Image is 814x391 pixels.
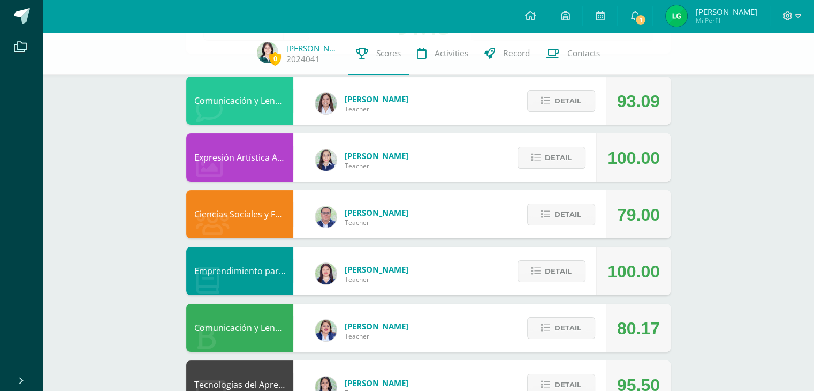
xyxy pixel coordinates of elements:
button: Detail [518,260,585,282]
div: 100.00 [607,134,660,182]
div: Emprendimiento para la Productividad [186,247,293,295]
span: 1 [635,14,646,26]
span: [PERSON_NAME] [345,94,408,104]
div: 79.00 [617,191,660,239]
img: 97caf0f34450839a27c93473503a1ec1.png [315,320,337,341]
span: Detail [554,205,581,224]
span: Teacher [345,218,408,227]
span: Activities [435,48,468,59]
span: Detail [545,261,572,281]
div: Comunicación y Lenguaje, Inglés [186,77,293,125]
button: Detail [527,317,595,339]
span: Teacher [345,104,408,114]
a: Activities [409,32,476,75]
div: Ciencias Sociales y Formación Ciudadana [186,190,293,238]
span: Detail [554,91,581,111]
span: [PERSON_NAME] [695,6,757,17]
img: acecb51a315cac2de2e3deefdb732c9f.png [315,93,337,114]
span: [PERSON_NAME] [345,321,408,332]
div: Expresión Artística ARTES PLÁSTICAS [186,133,293,182]
span: Detail [554,318,581,338]
span: Contacts [567,48,600,59]
span: Teacher [345,161,408,170]
a: 2024041 [286,54,320,65]
a: Record [476,32,538,75]
img: a452c7054714546f759a1a740f2e8572.png [315,263,337,284]
span: [PERSON_NAME] [345,207,408,218]
span: [PERSON_NAME] [345,378,408,388]
button: Detail [518,147,585,169]
img: c1c1b07ef08c5b34f56a5eb7b3c08b85.png [315,206,337,228]
a: [PERSON_NAME] [286,43,340,54]
img: 75d9deeb5eb39d191c4714c0e1a187b5.png [257,42,278,63]
span: [PERSON_NAME] [345,264,408,275]
span: Mi Perfil [695,16,757,25]
span: Scores [376,48,401,59]
div: 93.09 [617,77,660,125]
span: Teacher [345,332,408,341]
span: 0 [269,52,281,65]
button: Detail [527,204,595,225]
div: 80.17 [617,304,660,352]
span: Teacher [345,275,408,284]
div: Comunicación y Lenguaje, Idioma Español [186,304,293,352]
span: Record [503,48,530,59]
img: 360951c6672e02766e5b7d72674f168c.png [315,149,337,171]
a: Scores [348,32,409,75]
button: Detail [527,90,595,112]
span: Detail [545,148,572,168]
img: 30f3d87f9934a48f68ba91f034c32408.png [666,5,687,27]
span: [PERSON_NAME] [345,151,408,161]
div: 100.00 [607,247,660,296]
a: Contacts [538,32,608,75]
